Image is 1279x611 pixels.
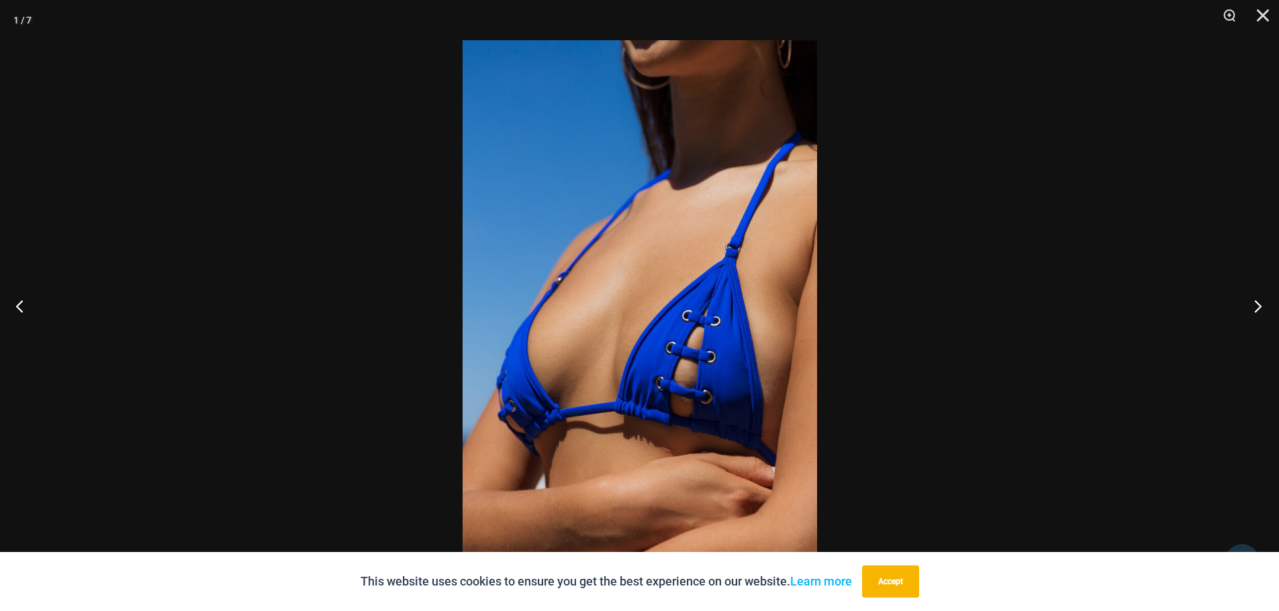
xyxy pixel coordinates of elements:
[1229,272,1279,339] button: Next
[463,40,817,571] img: Link Cobalt Blue 3070 Top 01
[361,571,852,592] p: This website uses cookies to ensure you get the best experience on our website.
[13,10,32,30] div: 1 / 7
[862,565,919,598] button: Accept
[790,574,852,588] a: Learn more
